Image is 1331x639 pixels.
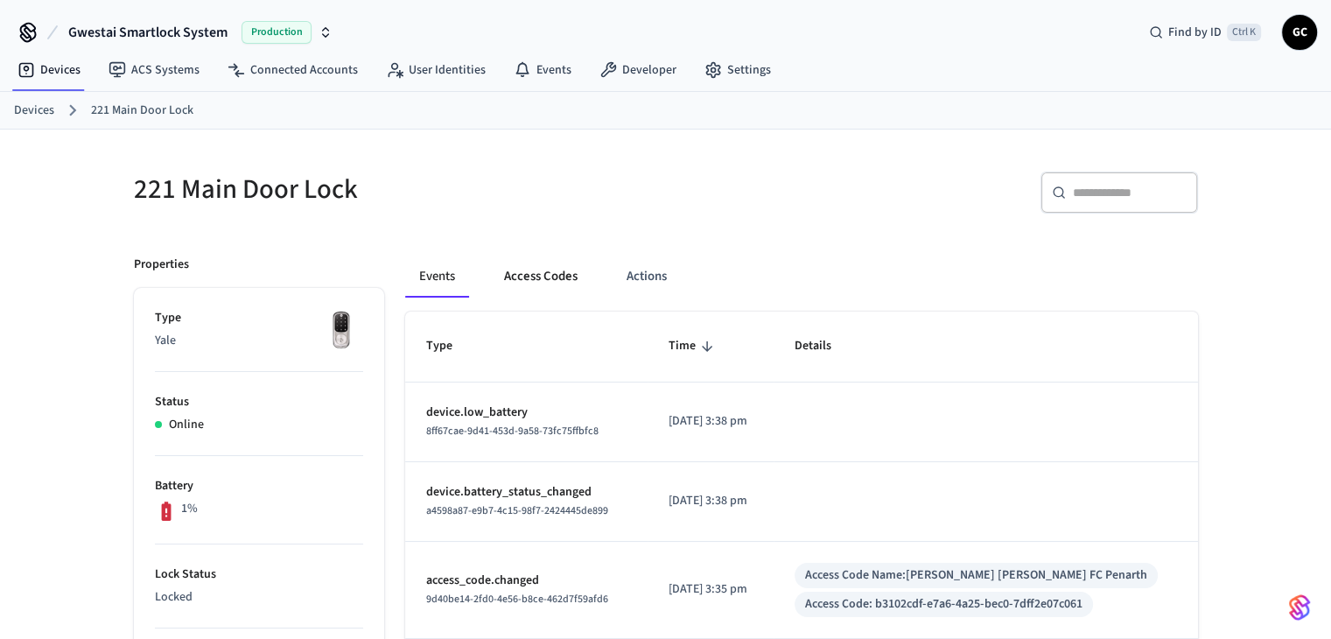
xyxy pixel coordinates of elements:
[4,54,95,86] a: Devices
[372,54,500,86] a: User Identities
[68,22,228,43] span: Gwestai Smartlock System
[805,595,1082,614] div: Access Code: b3102cdf-e7a6-4a25-bec0-7dff2e07c061
[1289,593,1310,621] img: SeamLogoGradient.69752ec5.svg
[426,333,475,360] span: Type
[805,566,1147,585] div: Access Code Name: [PERSON_NAME] [PERSON_NAME] FC Penarth
[690,54,785,86] a: Settings
[669,492,753,510] p: [DATE] 3:38 pm
[181,500,198,518] p: 1%
[214,54,372,86] a: Connected Accounts
[169,416,204,434] p: Online
[155,332,363,350] p: Yale
[405,256,1198,298] div: ant example
[426,424,599,439] span: 8ff67cae-9d41-453d-9a58-73fc75ffbfc8
[613,256,681,298] button: Actions
[1168,24,1222,41] span: Find by ID
[585,54,690,86] a: Developer
[405,256,469,298] button: Events
[426,592,608,607] span: 9d40be14-2fd0-4e56-b8ce-462d7f59afd6
[1282,15,1317,50] button: GC
[795,333,854,360] span: Details
[155,588,363,607] p: Locked
[490,256,592,298] button: Access Codes
[91,102,193,120] a: 221 Main Door Lock
[1284,17,1315,48] span: GC
[134,256,189,274] p: Properties
[155,477,363,495] p: Battery
[500,54,585,86] a: Events
[1135,17,1275,48] div: Find by IDCtrl K
[669,412,753,431] p: [DATE] 3:38 pm
[95,54,214,86] a: ACS Systems
[669,333,718,360] span: Time
[242,21,312,44] span: Production
[319,309,363,353] img: Yale Assure Touchscreen Wifi Smart Lock, Satin Nickel, Front
[1227,24,1261,41] span: Ctrl K
[669,580,753,599] p: [DATE] 3:35 pm
[14,102,54,120] a: Devices
[134,172,655,207] h5: 221 Main Door Lock
[155,565,363,584] p: Lock Status
[426,503,608,518] span: a4598a87-e9b7-4c15-98f7-2424445de899
[426,572,627,590] p: access_code.changed
[155,393,363,411] p: Status
[426,404,627,422] p: device.low_battery
[426,483,627,502] p: device.battery_status_changed
[155,309,363,327] p: Type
